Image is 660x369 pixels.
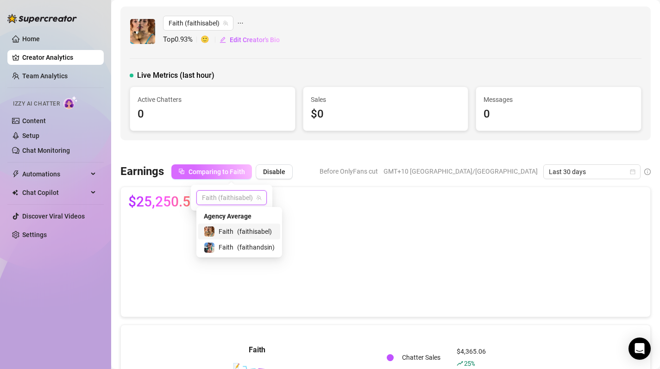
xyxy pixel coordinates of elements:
[219,32,280,47] button: Edit Creator's Bio
[629,338,651,360] div: Open Intercom Messenger
[120,164,164,179] h3: Earnings
[7,14,77,23] img: logo-BBDzfeDw.svg
[223,20,228,26] span: team
[201,34,219,45] span: 🙂
[128,344,386,356] h5: Faith
[220,37,226,43] span: edit
[484,106,634,123] div: 0
[237,226,272,237] span: ( faithisabel )
[22,35,40,43] a: Home
[22,50,96,65] a: Creator Analytics
[178,168,185,175] span: block
[256,195,262,200] span: team
[13,100,60,108] span: Izzy AI Chatter
[237,242,275,252] span: ( faithandsin )
[63,96,78,109] img: AI Chatter
[204,226,214,237] img: Faith
[320,164,378,178] span: Before OnlyFans cut
[219,226,233,237] span: Faith
[484,94,634,105] span: Messages
[12,189,18,196] img: Chat Copilot
[22,185,88,200] span: Chat Copilot
[202,191,261,205] span: Faith (faithisabel)
[230,36,280,44] span: Edit Creator's Bio
[549,165,635,179] span: Last 30 days
[398,346,452,369] td: Chatter Sales
[130,19,155,44] img: Faith
[237,16,244,31] span: ellipsis
[22,132,39,139] a: Setup
[219,242,233,252] span: Faith
[128,194,198,209] span: $25,250.53
[22,167,88,181] span: Automations
[137,70,214,81] span: Live Metrics (last hour)
[22,72,68,80] a: Team Analytics
[464,359,475,368] span: 25 %
[169,16,228,30] span: Faith (faithisabel)
[204,243,214,253] img: Faith
[22,117,46,125] a: Content
[644,169,651,175] span: info-circle
[138,94,288,105] span: Active Chatters
[163,34,201,45] span: Top 0.93 %
[630,169,635,175] span: calendar
[22,147,70,154] a: Chat Monitoring
[457,346,486,369] div: $4,365.06
[22,231,47,238] a: Settings
[204,211,251,221] span: Agency Average
[22,213,85,220] a: Discover Viral Videos
[12,170,19,178] span: thunderbolt
[311,106,461,123] div: $0
[311,94,461,105] span: Sales
[171,164,252,179] button: Comparing to Faith
[457,360,463,367] span: rise
[263,168,285,175] span: Disable
[189,168,245,175] span: Comparing to Faith
[256,164,293,179] button: Disable
[383,164,538,178] span: GMT+10 [GEOGRAPHIC_DATA]/[GEOGRAPHIC_DATA]
[138,106,288,123] div: 0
